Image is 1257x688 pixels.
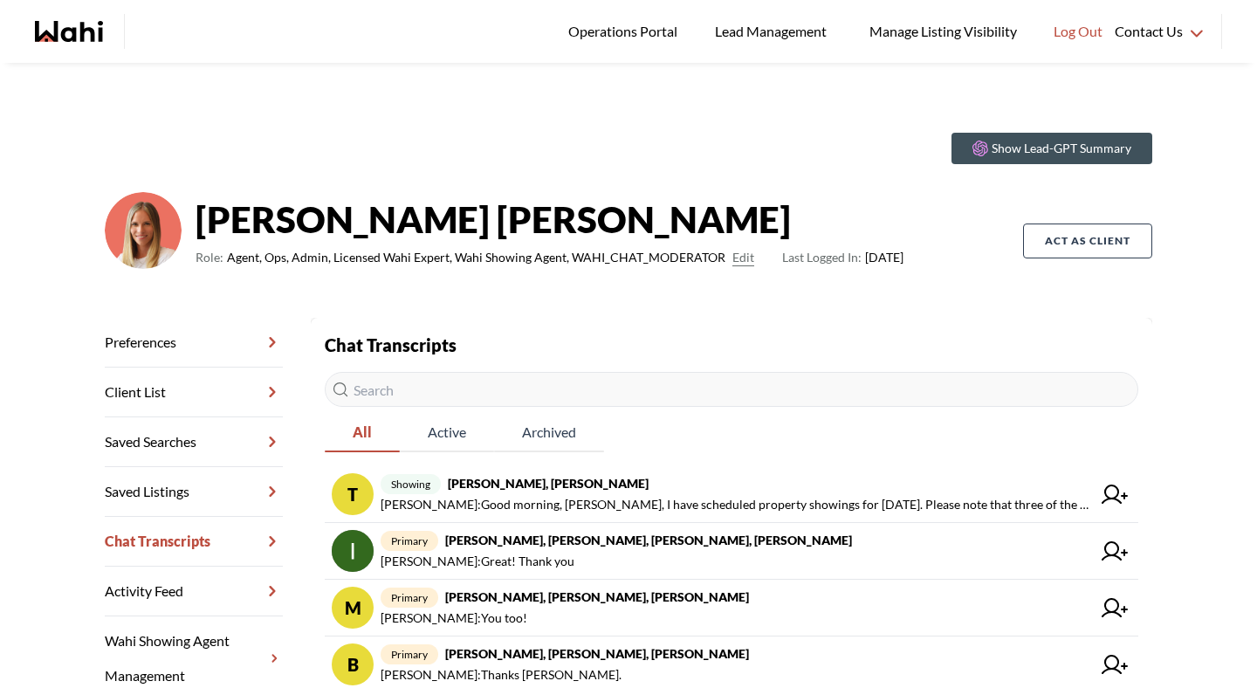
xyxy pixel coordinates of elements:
[105,318,283,368] a: Preferences
[494,414,604,451] span: Archived
[325,414,400,451] span: All
[381,531,438,551] span: primary
[381,588,438,608] span: primary
[445,533,852,547] strong: [PERSON_NAME], [PERSON_NAME], [PERSON_NAME], [PERSON_NAME]
[951,133,1152,164] button: Show Lead-GPT Summary
[381,551,574,572] span: [PERSON_NAME] : Great! Thank you
[732,247,754,268] button: Edit
[381,608,527,629] span: [PERSON_NAME] : You too!
[105,368,283,417] a: Client List
[325,466,1138,523] a: Tshowing[PERSON_NAME], [PERSON_NAME][PERSON_NAME]:Good morning, [PERSON_NAME], I have scheduled p...
[325,523,1138,580] a: primary[PERSON_NAME], [PERSON_NAME], [PERSON_NAME], [PERSON_NAME][PERSON_NAME]:Great! Thank you
[381,494,1091,515] span: [PERSON_NAME] : Good morning, [PERSON_NAME], I have scheduled property showings for [DATE]. Pleas...
[332,473,374,515] div: T
[325,334,457,355] strong: Chat Transcripts
[568,20,683,43] span: Operations Portal
[325,372,1138,407] input: Search
[105,567,283,616] a: Activity Feed
[196,193,903,245] strong: [PERSON_NAME] [PERSON_NAME]
[381,664,622,685] span: [PERSON_NAME] : Thanks [PERSON_NAME].
[1023,224,1152,258] button: Act as Client
[400,414,494,451] span: Active
[325,414,400,452] button: All
[325,580,1138,636] a: Mprimary[PERSON_NAME], [PERSON_NAME], [PERSON_NAME][PERSON_NAME]:You too!
[105,192,182,269] img: 0f07b375cde2b3f9.png
[332,530,374,572] img: chat avatar
[227,247,725,268] span: Agent, Ops, Admin, Licensed Wahi Expert, Wahi Showing Agent, WAHI_CHAT_MODERATOR
[494,414,604,452] button: Archived
[992,140,1131,157] p: Show Lead-GPT Summary
[105,417,283,467] a: Saved Searches
[35,21,103,42] a: Wahi homepage
[381,474,441,494] span: showing
[445,646,749,661] strong: [PERSON_NAME], [PERSON_NAME], [PERSON_NAME]
[715,20,833,43] span: Lead Management
[332,587,374,629] div: M
[864,20,1022,43] span: Manage Listing Visibility
[782,250,862,265] span: Last Logged In:
[332,643,374,685] div: B
[400,414,494,452] button: Active
[196,247,223,268] span: Role:
[105,467,283,517] a: Saved Listings
[105,517,283,567] a: Chat Transcripts
[445,589,749,604] strong: [PERSON_NAME], [PERSON_NAME], [PERSON_NAME]
[381,644,438,664] span: primary
[782,247,903,268] span: [DATE]
[448,476,649,491] strong: [PERSON_NAME], [PERSON_NAME]
[1054,20,1102,43] span: Log Out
